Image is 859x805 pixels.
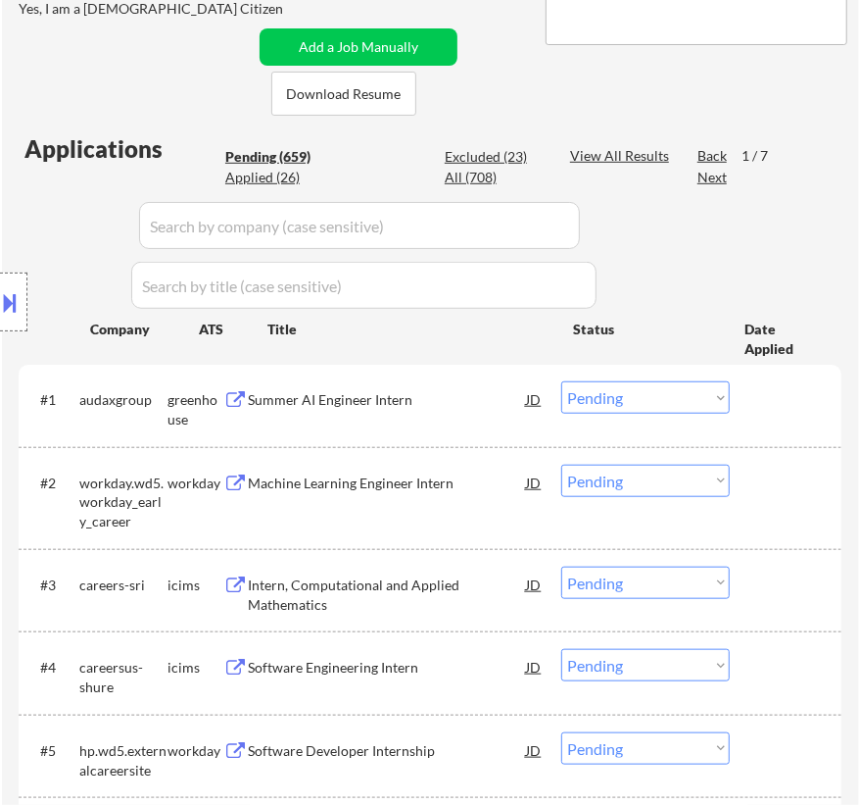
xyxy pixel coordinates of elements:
div: JD [524,567,543,602]
div: workday.wd5.workday_early_career [79,474,167,531]
div: careers-sri [79,576,167,595]
div: Next [697,168,729,187]
div: hp.wd5.externalcareersite [79,741,167,780]
div: 1 / 7 [741,146,787,166]
div: JD [524,381,543,417]
div: Excluded (23) [445,147,543,167]
div: JD [524,465,543,500]
div: Date Applied [744,320,818,358]
button: Download Resume [271,72,416,116]
div: #3 [40,576,64,595]
button: Add a Job Manually [260,28,457,66]
div: View All Results [570,146,675,166]
div: workday [167,741,223,761]
div: JD [524,649,543,684]
div: #4 [40,658,64,678]
div: Software Engineering Intern [248,658,526,678]
div: Title [267,320,554,339]
div: Status [573,311,716,346]
div: #5 [40,741,64,761]
div: Intern, Computational and Applied Mathematics [248,576,526,614]
div: Machine Learning Engineer Intern [248,474,526,493]
div: careersus-shure [79,658,167,696]
div: JD [524,732,543,768]
input: Search by company (case sensitive) [139,202,580,249]
div: Summer AI Engineer Intern [248,390,526,410]
div: Software Developer Internship [248,741,526,761]
input: Search by title (case sensitive) [131,262,597,309]
div: Back [697,146,729,166]
div: icims [167,576,223,595]
div: icims [167,658,223,678]
div: All (708) [445,168,543,187]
